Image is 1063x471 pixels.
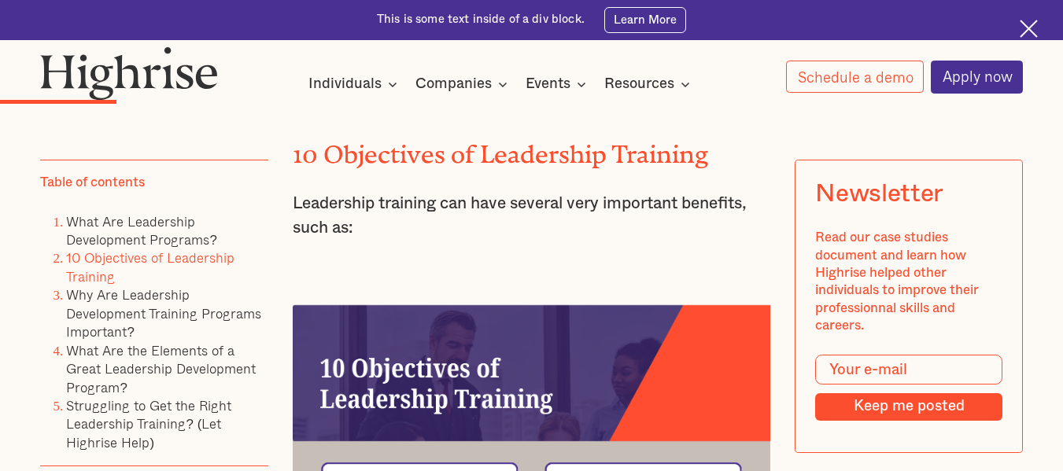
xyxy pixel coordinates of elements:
div: Individuals [308,75,402,94]
a: Why Are Leadership Development Training Programs Important? [66,284,261,342]
form: Modal Form [815,355,1002,421]
input: Your e-mail [815,355,1002,385]
div: Read our case studies document and learn how Highrise helped other individuals to improve their p... [815,229,1002,335]
div: This is some text inside of a div block. [377,12,585,28]
div: Individuals [308,75,382,94]
input: Keep me posted [815,393,1002,421]
div: Events [526,75,591,94]
h2: 10 Objectives of Leadership Training [293,134,770,163]
a: What Are the Elements of a Great Leadership Development Program? [66,340,256,398]
a: Learn More [604,7,686,33]
div: Companies [415,75,492,94]
div: Table of contents [40,174,145,191]
div: Events [526,75,570,94]
div: Companies [415,75,512,94]
a: Apply now [931,61,1024,94]
img: Highrise logo [40,46,218,100]
a: Schedule a demo [786,61,925,93]
a: What Are Leadership Development Programs? [66,210,216,249]
div: Newsletter [815,180,943,209]
div: Resources [604,75,695,94]
p: Leadership training can have several very important benefits, such as: [293,191,770,241]
div: Resources [604,75,674,94]
a: 10 Objectives of Leadership Training [66,247,234,286]
a: Struggling to Get the Right Leadership Training? (Let Highrise Help) [66,395,231,453]
img: Cross icon [1020,20,1038,38]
